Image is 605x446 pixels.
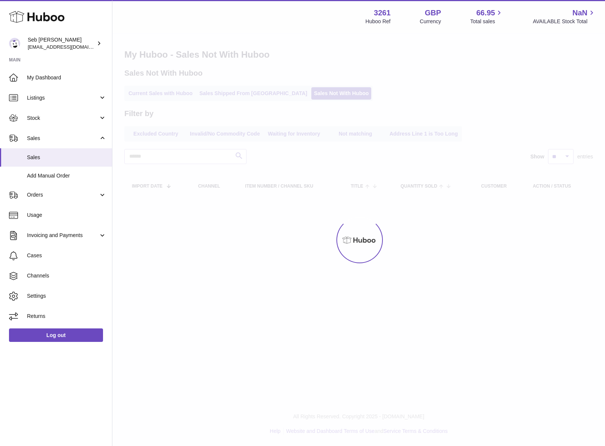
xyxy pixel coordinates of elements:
[533,8,596,25] a: NaN AVAILABLE Stock Total
[27,232,99,239] span: Invoicing and Payments
[476,8,495,18] span: 66.95
[27,135,99,142] span: Sales
[27,115,99,122] span: Stock
[420,18,441,25] div: Currency
[374,8,391,18] strong: 3261
[572,8,587,18] span: NaN
[425,8,441,18] strong: GBP
[27,172,106,179] span: Add Manual Order
[27,252,106,259] span: Cases
[27,74,106,81] span: My Dashboard
[27,94,99,101] span: Listings
[27,191,99,198] span: Orders
[470,18,503,25] span: Total sales
[28,36,95,51] div: Seb [PERSON_NAME]
[27,292,106,300] span: Settings
[9,38,20,49] img: ecom@bravefoods.co.uk
[28,44,110,50] span: [EMAIL_ADDRESS][DOMAIN_NAME]
[27,313,106,320] span: Returns
[27,154,106,161] span: Sales
[27,212,106,219] span: Usage
[9,328,103,342] a: Log out
[470,8,503,25] a: 66.95 Total sales
[27,272,106,279] span: Channels
[366,18,391,25] div: Huboo Ref
[533,18,596,25] span: AVAILABLE Stock Total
